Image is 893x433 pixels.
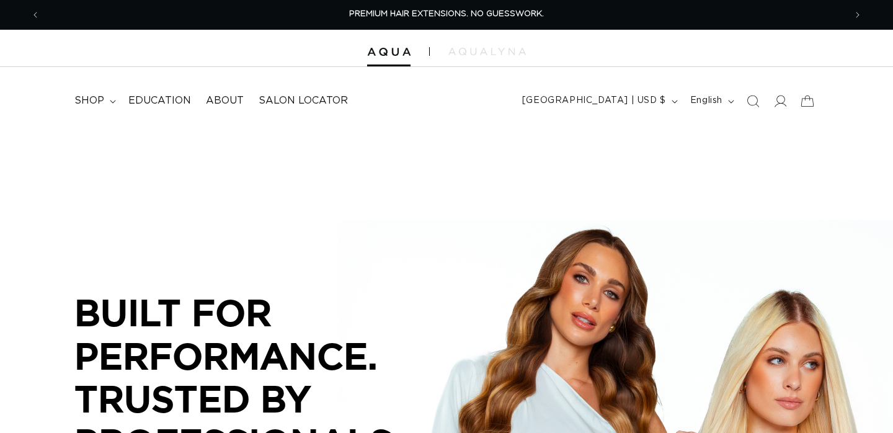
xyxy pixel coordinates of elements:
[448,48,526,55] img: aqualyna.com
[121,87,198,115] a: Education
[515,89,683,113] button: [GEOGRAPHIC_DATA] | USD $
[206,94,244,107] span: About
[522,94,666,107] span: [GEOGRAPHIC_DATA] | USD $
[251,87,355,115] a: Salon Locator
[683,89,739,113] button: English
[259,94,348,107] span: Salon Locator
[22,3,49,27] button: Previous announcement
[74,94,104,107] span: shop
[128,94,191,107] span: Education
[349,10,544,18] span: PREMIUM HAIR EXTENSIONS. NO GUESSWORK.
[739,87,766,115] summary: Search
[844,3,871,27] button: Next announcement
[690,94,722,107] span: English
[367,48,411,56] img: Aqua Hair Extensions
[67,87,121,115] summary: shop
[198,87,251,115] a: About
